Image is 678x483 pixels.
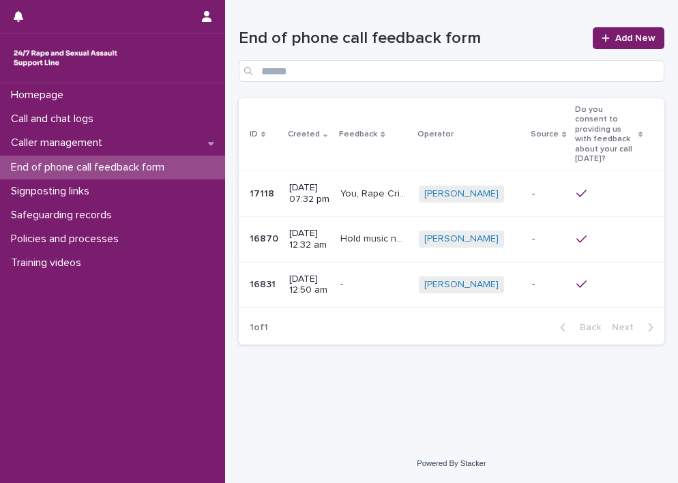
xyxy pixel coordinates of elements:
[5,113,104,126] p: Call and chat logs
[239,262,664,308] tr: 1683116831 [DATE] 12:50 am-- [PERSON_NAME] -
[593,27,664,49] a: Add New
[239,60,664,82] input: Search
[424,233,499,245] a: [PERSON_NAME]
[250,276,278,291] p: 16831
[11,44,120,72] img: rhQMoQhaT3yELyF149Cw
[5,209,123,222] p: Safeguarding records
[532,279,565,291] p: -
[531,127,559,142] p: Source
[549,321,606,334] button: Back
[250,127,258,142] p: ID
[339,127,377,142] p: Feedback
[5,185,100,198] p: Signposting links
[340,231,411,245] p: Hold music not great, but really grateful for the service being 24/7, because I often need to cal...
[340,276,346,291] p: -
[239,29,585,48] h1: End of phone call feedback form
[250,231,281,245] p: 16870
[5,89,74,102] p: Homepage
[5,257,92,269] p: Training videos
[239,171,664,217] tr: 1711817118 [DATE] 07:32 pmYou, Rape Crisis and Women's Aid, are the only ones who support, who un...
[288,127,320,142] p: Created
[5,161,175,174] p: End of phone call feedback form
[417,127,454,142] p: Operator
[417,459,486,467] a: Powered By Stacker
[289,182,329,205] p: [DATE] 07:32 pm
[289,228,329,251] p: [DATE] 12:32 am
[612,323,642,332] span: Next
[340,186,411,200] p: You, Rape Crisis and Women's Aid, are the only ones who support, who understand and believe.
[606,321,664,334] button: Next
[424,279,499,291] a: [PERSON_NAME]
[289,274,329,297] p: [DATE] 12:50 am
[5,233,130,246] p: Policies and processes
[615,33,655,43] span: Add New
[250,186,277,200] p: 17118
[575,102,635,166] p: Do you consent to providing us with feedback about your call [DATE]?
[239,216,664,262] tr: 1687016870 [DATE] 12:32 amHold music not great, but really grateful for the service being 24/7, b...
[532,188,565,200] p: -
[424,188,499,200] a: [PERSON_NAME]
[239,311,279,345] p: 1 of 1
[5,136,113,149] p: Caller management
[532,233,565,245] p: -
[572,323,601,332] span: Back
